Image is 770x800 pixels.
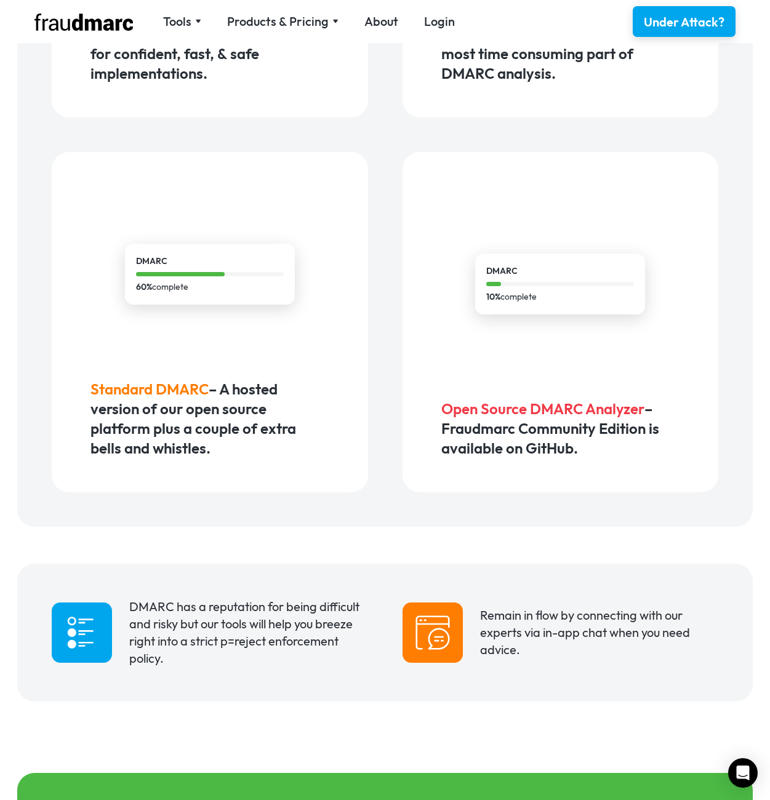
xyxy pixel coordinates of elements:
div: Remain in flow by connecting with our experts via in-app chat when you need advice. [480,607,719,658]
div: complete [136,281,284,294]
h5: – A hosted version of our open source platform plus a couple of extra bells and whistles. [90,379,329,458]
a: Login [424,13,455,30]
div: complete [486,290,634,303]
div: DMARC [136,255,284,268]
strong: 60% [136,281,152,292]
span: Open Source DMARC Analyzer [441,399,644,418]
h5: – Fraudmarc Community Edition is available on GitHub. [441,399,680,458]
a: Under Attack? [633,6,736,37]
div: Tools [163,13,201,30]
div: DMARC [486,265,634,278]
h5: – Automate the most time consuming part of DMARC analysis. [441,24,680,83]
strong: 10% [486,291,500,302]
span: Standard DMARC [90,380,209,398]
div: Products & Pricing [227,13,329,30]
div: Products & Pricing [227,13,339,30]
a: About [364,13,398,30]
div: Open Intercom Messenger [728,758,758,788]
div: DMARC has a reputation for being difficult and risky but our tools will help you breeze right int... [129,598,368,667]
div: Tools [163,13,191,30]
div: Under Attack? [644,14,724,31]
